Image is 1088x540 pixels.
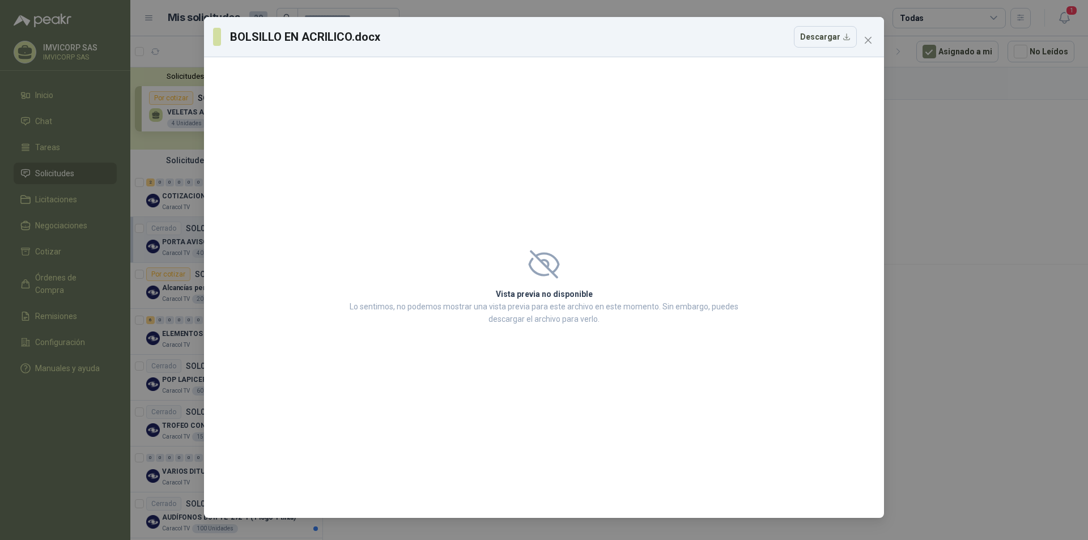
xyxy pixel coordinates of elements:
span: close [864,36,873,45]
h3: BOLSILLO EN ACRILICO.docx [230,28,381,45]
h2: Vista previa no disponible [346,288,742,300]
button: Close [859,31,877,49]
p: Lo sentimos, no podemos mostrar una vista previa para este archivo en este momento. Sin embargo, ... [346,300,742,325]
button: Descargar [794,26,857,48]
